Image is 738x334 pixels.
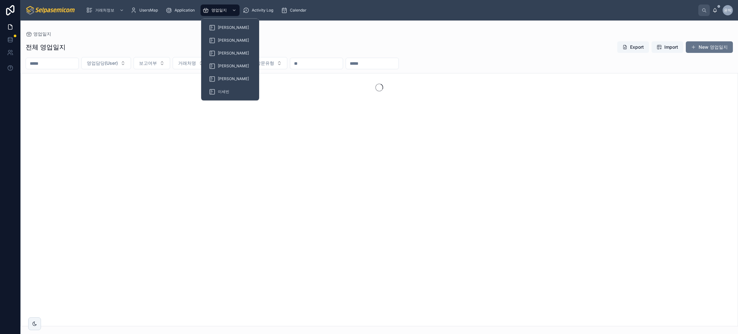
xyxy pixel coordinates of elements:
a: Application [164,4,199,16]
a: 영업일지 [26,31,51,37]
a: [PERSON_NAME] [205,73,255,85]
span: [PERSON_NAME] [218,25,249,30]
span: 영업일지 [33,31,51,37]
a: 거래처정보 [84,4,127,16]
a: UsersMap [128,4,162,16]
span: 거래처정보 [95,8,114,13]
span: UsersMap [139,8,158,13]
span: 이세빈 [218,89,229,94]
a: 영업일지 [201,4,240,16]
button: Select Button [251,57,287,69]
a: [PERSON_NAME] [205,22,255,33]
span: [PERSON_NAME] [218,38,249,43]
span: Calendar [290,8,307,13]
button: Select Button [173,57,209,69]
span: Application [175,8,195,13]
span: Import [664,44,678,50]
span: 영업담당(User) [87,60,118,66]
span: [PERSON_NAME] [218,76,249,81]
a: [PERSON_NAME] [205,60,255,72]
h1: 전체 영업일지 [26,43,66,52]
a: Calendar [279,4,311,16]
button: Select Button [81,57,131,69]
a: Activity Log [241,4,278,16]
button: Export [617,41,649,53]
span: 방문유형 [256,60,274,66]
button: Import [652,41,683,53]
span: 거래처명 [178,60,196,66]
a: [PERSON_NAME] [205,47,255,59]
button: Select Button [134,57,170,69]
span: 보고여부 [139,60,157,66]
a: 이세빈 [205,86,255,97]
span: 윤박 [724,8,732,13]
button: New 영업일지 [686,41,733,53]
span: [PERSON_NAME] [218,63,249,69]
img: App logo [26,5,76,15]
a: [PERSON_NAME] [205,35,255,46]
span: [PERSON_NAME] [218,51,249,56]
span: Activity Log [252,8,273,13]
div: scrollable content [81,3,698,17]
span: 영업일지 [211,8,227,13]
